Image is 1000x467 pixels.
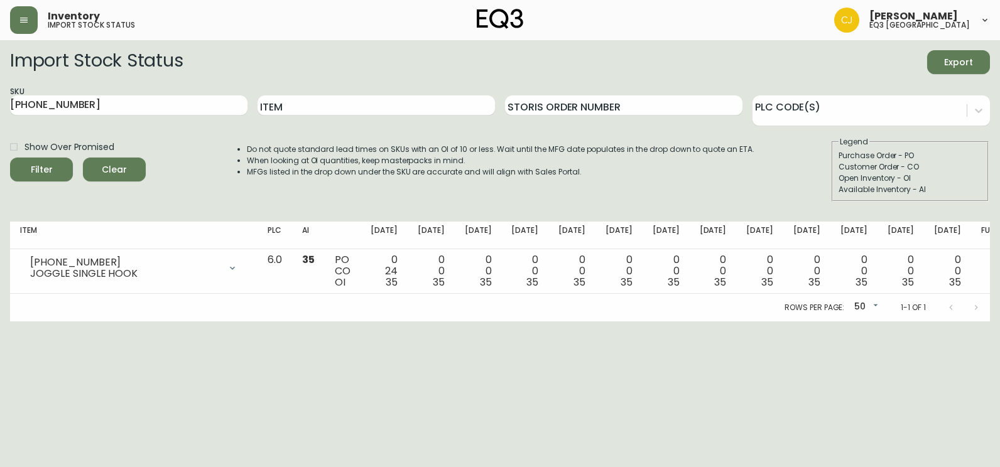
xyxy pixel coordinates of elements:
[480,275,492,289] span: 35
[30,268,220,279] div: JOGGLE SINGLE HOOK
[247,155,754,166] li: When looking at OI quantities, keep masterpacks in mind.
[793,254,820,288] div: 0 0
[839,150,982,161] div: Purchase Order - PO
[465,254,492,288] div: 0 0
[869,11,958,21] span: [PERSON_NAME]
[247,166,754,178] li: MFGs listed in the drop down under the SKU are accurate and will align with Sales Portal.
[606,254,633,288] div: 0 0
[386,275,398,289] span: 35
[839,173,982,184] div: Open Inventory - OI
[830,222,878,249] th: [DATE]
[949,275,961,289] span: 35
[24,141,114,154] span: Show Over Promised
[335,275,345,289] span: OI
[785,302,844,313] p: Rows per page:
[302,252,315,267] span: 35
[93,162,136,178] span: Clear
[902,275,914,289] span: 35
[501,222,548,249] th: [DATE]
[668,275,680,289] span: 35
[714,275,726,289] span: 35
[558,254,585,288] div: 0 0
[934,254,961,288] div: 0 0
[856,275,867,289] span: 35
[840,254,867,288] div: 0 0
[433,275,445,289] span: 35
[690,222,737,249] th: [DATE]
[736,222,783,249] th: [DATE]
[418,254,445,288] div: 0 0
[335,254,351,288] div: PO CO
[869,21,970,29] h5: eq3 [GEOGRAPHIC_DATA]
[839,184,982,195] div: Available Inventory - AI
[408,222,455,249] th: [DATE]
[924,222,971,249] th: [DATE]
[247,144,754,155] li: Do not quote standard lead times on SKUs with an OI of 10 or less. Wait until the MFG date popula...
[937,55,980,70] span: Export
[573,275,585,289] span: 35
[83,158,146,181] button: Clear
[839,161,982,173] div: Customer Order - CO
[761,275,773,289] span: 35
[371,254,398,288] div: 0 24
[888,254,915,288] div: 0 0
[548,222,595,249] th: [DATE]
[455,222,502,249] th: [DATE]
[653,254,680,288] div: 0 0
[878,222,925,249] th: [DATE]
[10,158,73,181] button: Filter
[48,21,135,29] h5: import stock status
[595,222,643,249] th: [DATE]
[526,275,538,289] span: 35
[361,222,408,249] th: [DATE]
[849,297,881,318] div: 50
[834,8,859,33] img: 7836c8950ad67d536e8437018b5c2533
[643,222,690,249] th: [DATE]
[10,50,183,74] h2: Import Stock Status
[746,254,773,288] div: 0 0
[839,136,869,148] legend: Legend
[621,275,633,289] span: 35
[258,249,292,294] td: 6.0
[808,275,820,289] span: 35
[20,254,247,282] div: [PHONE_NUMBER]JOGGLE SINGLE HOOK
[783,222,830,249] th: [DATE]
[258,222,292,249] th: PLC
[927,50,990,74] button: Export
[292,222,325,249] th: AI
[48,11,100,21] span: Inventory
[10,222,258,249] th: Item
[511,254,538,288] div: 0 0
[30,257,220,268] div: [PHONE_NUMBER]
[700,254,727,288] div: 0 0
[477,9,523,29] img: logo
[901,302,926,313] p: 1-1 of 1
